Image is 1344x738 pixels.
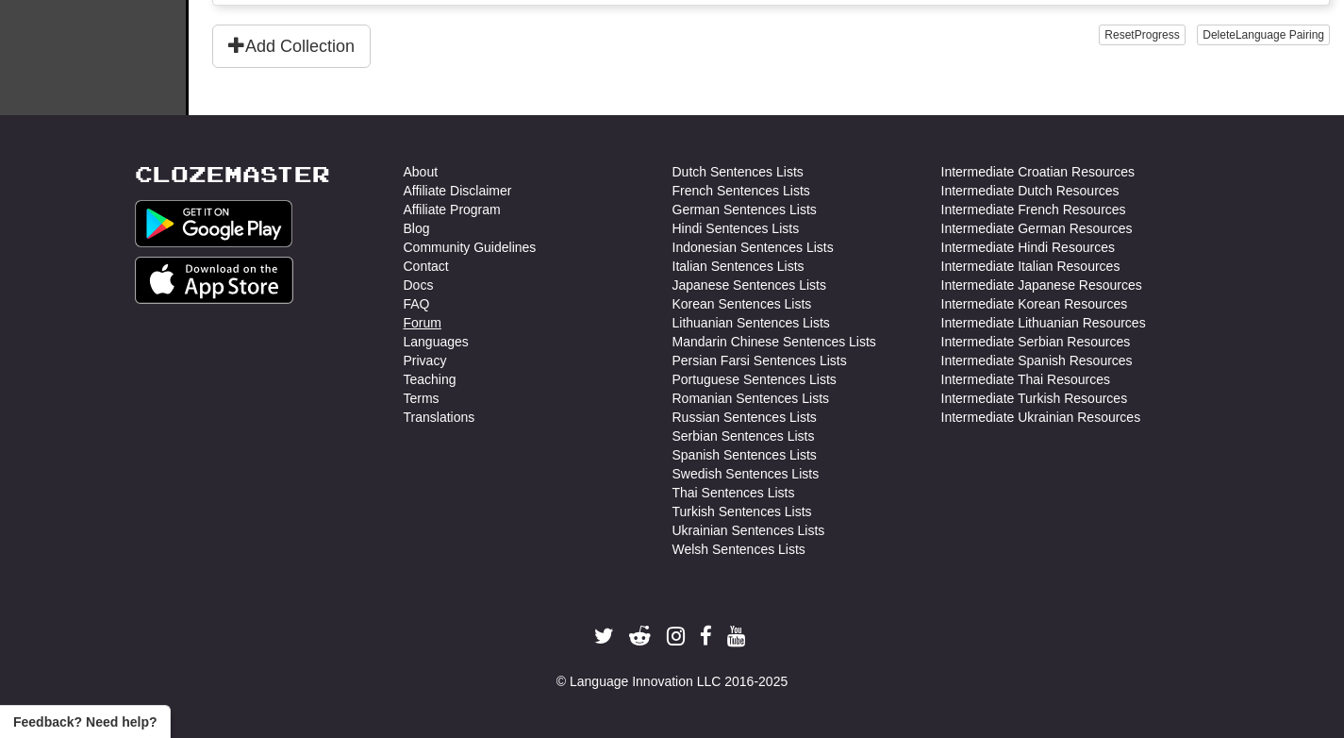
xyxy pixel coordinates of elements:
[404,313,441,332] a: Forum
[941,181,1120,200] a: Intermediate Dutch Resources
[672,464,820,483] a: Swedish Sentences Lists
[672,238,834,257] a: Indonesian Sentences Lists
[672,219,800,238] a: Hindi Sentences Lists
[941,294,1128,313] a: Intermediate Korean Resources
[212,25,371,68] button: Add Collection
[672,502,812,521] a: Turkish Sentences Lists
[672,521,825,540] a: Ukrainian Sentences Lists
[672,445,817,464] a: Spanish Sentences Lists
[941,332,1131,351] a: Intermediate Serbian Resources
[672,313,830,332] a: Lithuanian Sentences Lists
[672,389,830,408] a: Romanian Sentences Lists
[1099,25,1185,45] button: ResetProgress
[135,257,294,304] img: Get it on App Store
[672,257,805,276] a: Italian Sentences Lists
[404,181,512,200] a: Affiliate Disclaimer
[404,219,430,238] a: Blog
[404,238,537,257] a: Community Guidelines
[672,200,817,219] a: German Sentences Lists
[404,200,501,219] a: Affiliate Program
[404,351,447,370] a: Privacy
[941,200,1126,219] a: Intermediate French Resources
[672,332,876,351] a: Mandarin Chinese Sentences Lists
[672,540,805,559] a: Welsh Sentences Lists
[672,370,837,389] a: Portuguese Sentences Lists
[941,238,1115,257] a: Intermediate Hindi Resources
[672,408,817,427] a: Russian Sentences Lists
[941,313,1146,332] a: Intermediate Lithuanian Resources
[672,181,810,200] a: French Sentences Lists
[404,162,439,181] a: About
[672,162,804,181] a: Dutch Sentences Lists
[941,389,1128,408] a: Intermediate Turkish Resources
[941,162,1135,181] a: Intermediate Croatian Resources
[672,276,826,294] a: Japanese Sentences Lists
[941,351,1133,370] a: Intermediate Spanish Resources
[1197,25,1330,45] button: DeleteLanguage Pairing
[404,257,449,276] a: Contact
[135,162,330,186] a: Clozemaster
[404,408,475,427] a: Translations
[672,427,815,445] a: Serbian Sentences Lists
[135,200,293,247] img: Get it on Google Play
[672,351,847,370] a: Persian Farsi Sentences Lists
[135,672,1210,691] div: © Language Innovation LLC 2016-2025
[1135,28,1180,42] span: Progress
[941,370,1111,389] a: Intermediate Thai Resources
[672,483,795,502] a: Thai Sentences Lists
[1236,28,1324,42] span: Language Pairing
[404,370,456,389] a: Teaching
[941,276,1142,294] a: Intermediate Japanese Resources
[941,219,1133,238] a: Intermediate German Resources
[404,389,440,408] a: Terms
[941,408,1141,427] a: Intermediate Ukrainian Resources
[13,713,157,731] span: Open feedback widget
[941,257,1120,276] a: Intermediate Italian Resources
[404,276,434,294] a: Docs
[404,294,430,313] a: FAQ
[672,294,812,313] a: Korean Sentences Lists
[404,332,469,351] a: Languages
